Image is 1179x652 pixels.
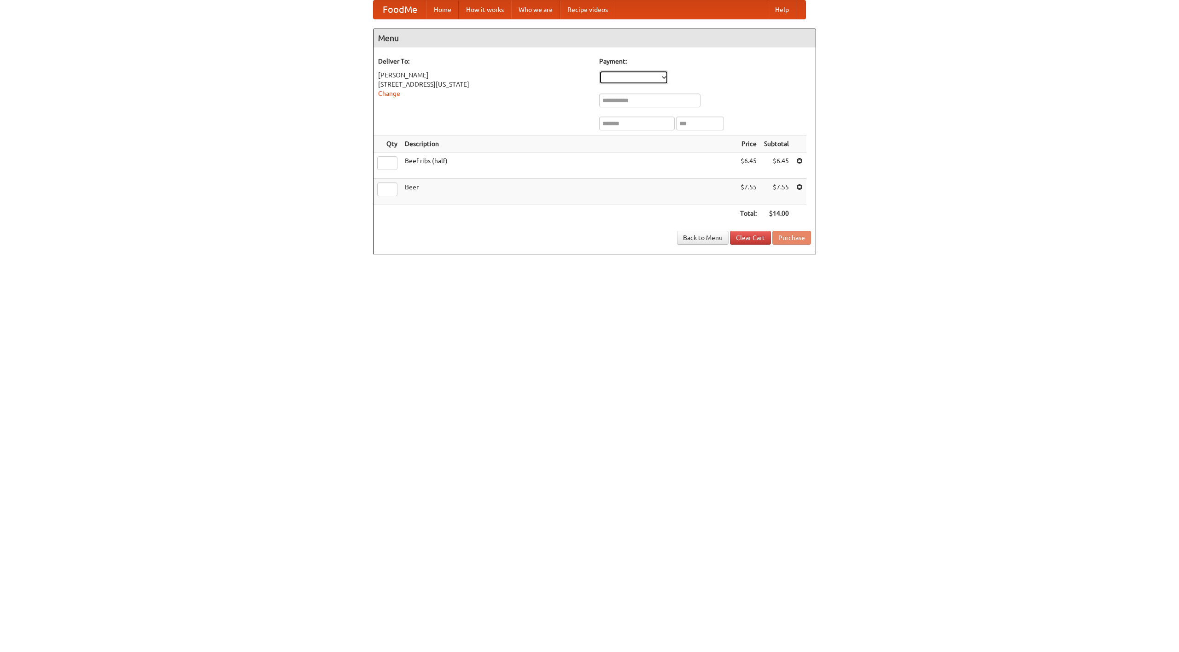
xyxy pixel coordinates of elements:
[378,57,590,66] h5: Deliver To:
[401,135,736,153] th: Description
[736,135,760,153] th: Price
[599,57,811,66] h5: Payment:
[768,0,796,19] a: Help
[374,29,816,47] h4: Menu
[511,0,560,19] a: Who we are
[677,231,729,245] a: Back to Menu
[760,205,793,222] th: $14.00
[560,0,615,19] a: Recipe videos
[378,90,400,97] a: Change
[459,0,511,19] a: How it works
[760,153,793,179] td: $6.45
[378,70,590,80] div: [PERSON_NAME]
[736,205,760,222] th: Total:
[401,179,736,205] td: Beer
[374,135,401,153] th: Qty
[730,231,771,245] a: Clear Cart
[772,231,811,245] button: Purchase
[760,179,793,205] td: $7.55
[760,135,793,153] th: Subtotal
[426,0,459,19] a: Home
[401,153,736,179] td: Beef ribs (half)
[736,179,760,205] td: $7.55
[374,0,426,19] a: FoodMe
[378,80,590,89] div: [STREET_ADDRESS][US_STATE]
[736,153,760,179] td: $6.45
